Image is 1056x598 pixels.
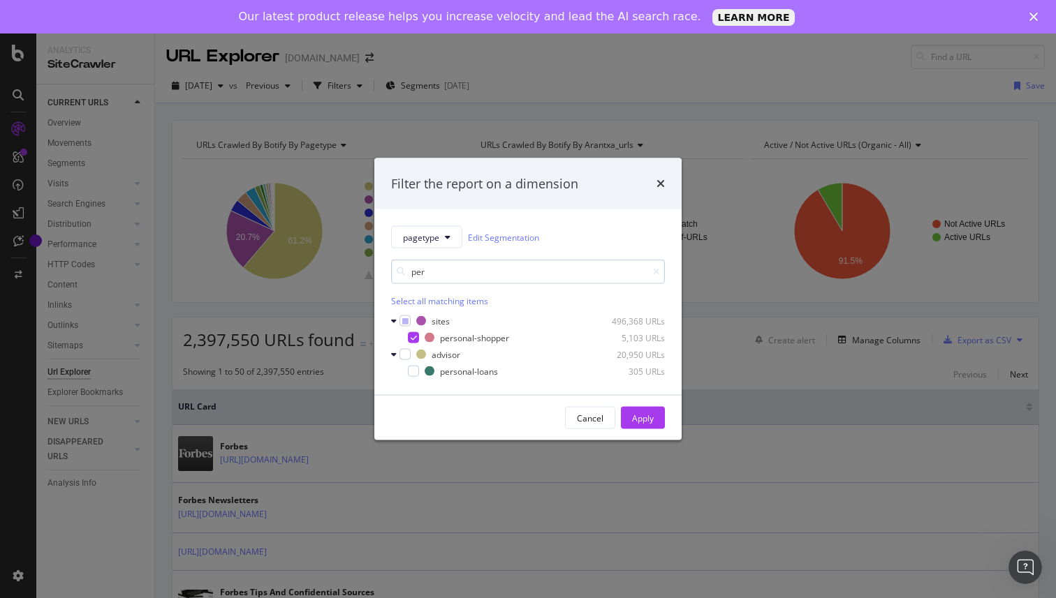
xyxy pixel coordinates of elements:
[440,365,498,377] div: personal-loans
[391,174,578,193] div: Filter the report on a dimension
[432,315,450,327] div: sites
[391,226,462,248] button: pagetype
[391,295,665,307] div: Select all matching items
[468,230,539,244] a: Edit Segmentation
[403,231,439,243] span: pagetype
[632,412,654,424] div: Apply
[565,407,615,429] button: Cancel
[432,348,460,360] div: advisor
[440,331,509,343] div: personal-shopper
[596,348,665,360] div: 20,950 URLs
[239,10,701,24] div: Our latest product release helps you increase velocity and lead the AI search race.
[621,407,665,429] button: Apply
[596,331,665,343] div: 5,103 URLs
[1029,13,1043,21] div: Close
[596,365,665,377] div: 305 URLs
[577,412,603,424] div: Cancel
[712,9,795,26] a: LEARN MORE
[596,315,665,327] div: 496,368 URLs
[1009,551,1042,584] iframe: Intercom live chat
[657,174,665,193] div: times
[391,260,665,284] input: Search
[374,158,682,440] div: modal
